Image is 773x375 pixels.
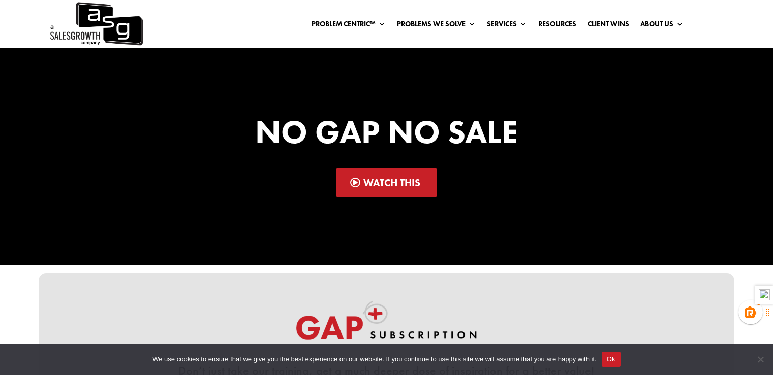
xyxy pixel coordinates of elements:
[152,354,596,364] span: We use cookies to ensure that we give you the best experience on our website. If you continue to ...
[336,168,437,197] a: Watch This
[295,300,478,350] img: Gap Subscription
[755,354,765,364] span: No
[602,352,621,367] button: Ok
[112,116,661,153] h1: No Gap No Sale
